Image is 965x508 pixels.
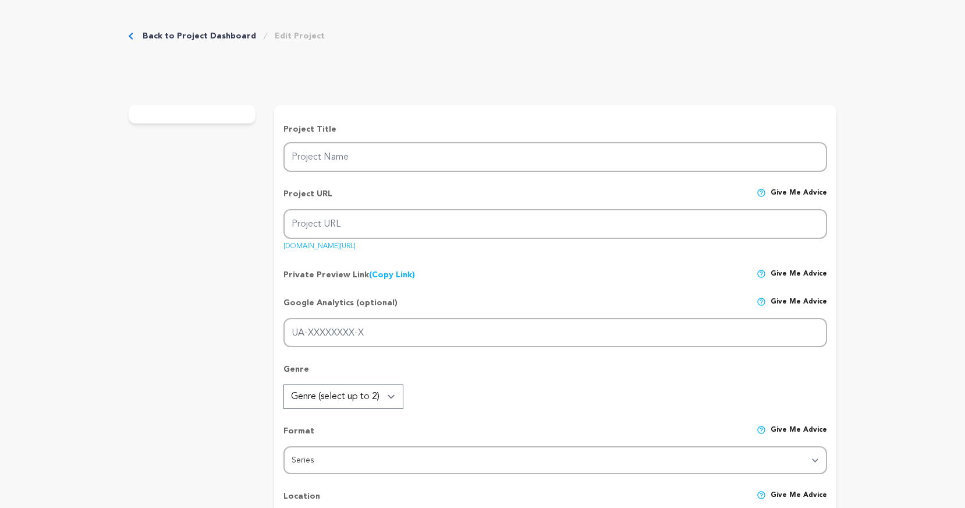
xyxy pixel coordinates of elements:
input: UA-XXXXXXXX-X [283,318,827,348]
p: Google Analytics (optional) [283,297,398,318]
img: help-circle.svg [757,491,766,500]
img: help-circle.svg [757,297,766,306]
a: [DOMAIN_NAME][URL] [283,238,356,250]
div: Breadcrumb [129,30,325,42]
a: Edit Project [275,30,325,42]
img: help-circle.svg [757,269,766,278]
input: Project Name [283,142,827,172]
img: help-circle.svg [757,425,766,435]
img: help-circle.svg [757,188,766,197]
input: Project URL [283,209,827,239]
span: Give me advice [771,425,827,446]
p: Genre [283,364,827,384]
a: (Copy Link) [369,271,415,279]
span: Give me advice [771,297,827,318]
p: Format [283,425,314,446]
p: Project URL [283,188,332,209]
p: Private Preview Link [283,269,415,281]
span: Give me advice [771,188,827,209]
a: Back to Project Dashboard [143,30,256,42]
span: Give me advice [771,269,827,281]
p: Project Title [283,124,827,135]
